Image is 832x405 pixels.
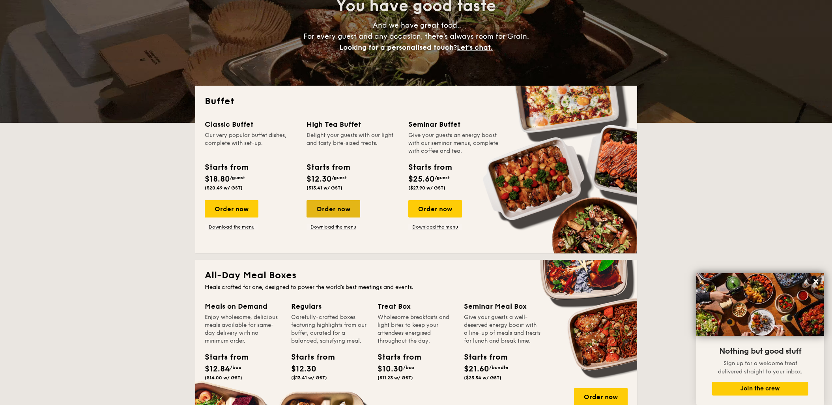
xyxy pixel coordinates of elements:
[457,43,493,52] span: Let's chat.
[307,200,360,217] div: Order now
[408,200,462,217] div: Order now
[332,175,347,180] span: /guest
[307,174,332,184] span: $12.30
[307,224,360,230] a: Download the menu
[205,351,240,363] div: Starts from
[408,119,501,130] div: Seminar Buffet
[464,313,541,345] div: Give your guests a well-deserved energy boost with a line-up of meals and treats for lunch and br...
[205,185,243,191] span: ($20.49 w/ GST)
[464,364,489,374] span: $21.60
[205,313,282,345] div: Enjoy wholesome, delicious meals available for same-day delivery with no minimum order.
[408,174,435,184] span: $25.60
[307,119,399,130] div: High Tea Buffet
[712,382,808,396] button: Join the crew
[307,185,342,191] span: ($13.41 w/ GST)
[205,95,628,108] h2: Buffet
[464,351,499,363] div: Starts from
[205,131,297,155] div: Our very popular buffet dishes, complete with set-up.
[378,364,403,374] span: $10.30
[339,43,457,52] span: Looking for a personalised touch?
[307,161,350,173] div: Starts from
[205,119,297,130] div: Classic Buffet
[403,365,415,370] span: /box
[435,175,450,180] span: /guest
[378,301,454,312] div: Treat Box
[303,21,529,52] span: And we have great food. For every guest and any occasion, there’s always room for Grain.
[291,301,368,312] div: Regulars
[291,375,327,381] span: ($13.41 w/ GST)
[205,161,248,173] div: Starts from
[408,224,462,230] a: Download the menu
[291,351,327,363] div: Starts from
[205,174,230,184] span: $18.80
[810,275,822,288] button: Close
[408,185,445,191] span: ($27.90 w/ GST)
[205,283,628,291] div: Meals crafted for one, designed to power the world's best meetings and events.
[230,365,241,370] span: /box
[307,131,399,155] div: Delight your guests with our light and tasty bite-sized treats.
[205,269,628,282] h2: All-Day Meal Boxes
[489,365,508,370] span: /bundle
[696,273,824,336] img: DSC07876-Edit02-Large.jpeg
[205,301,282,312] div: Meals on Demand
[378,351,413,363] div: Starts from
[464,375,501,381] span: ($23.54 w/ GST)
[230,175,245,180] span: /guest
[719,347,801,356] span: Nothing but good stuff
[408,161,451,173] div: Starts from
[205,364,230,374] span: $12.84
[291,313,368,345] div: Carefully-crafted boxes featuring highlights from our buffet, curated for a balanced, satisfying ...
[718,360,802,375] span: Sign up for a welcome treat delivered straight to your inbox.
[378,375,413,381] span: ($11.23 w/ GST)
[205,224,258,230] a: Download the menu
[408,131,501,155] div: Give your guests an energy boost with our seminar menus, complete with coffee and tea.
[378,313,454,345] div: Wholesome breakfasts and light bites to keep your attendees energised throughout the day.
[464,301,541,312] div: Seminar Meal Box
[205,375,242,381] span: ($14.00 w/ GST)
[291,364,316,374] span: $12.30
[205,200,258,217] div: Order now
